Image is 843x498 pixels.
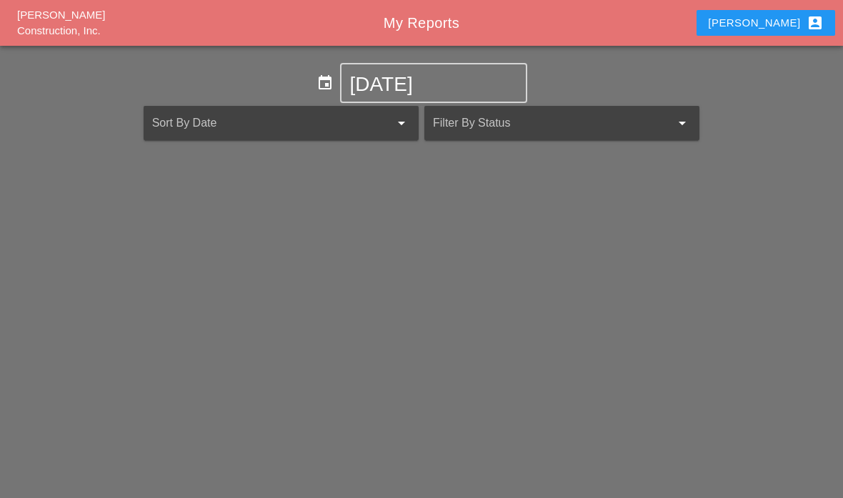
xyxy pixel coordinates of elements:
i: account_box [807,14,824,31]
a: [PERSON_NAME] Construction, Inc. [17,9,105,37]
div: [PERSON_NAME] [708,14,823,31]
i: arrow_drop_down [674,114,691,132]
input: Select Date [350,73,517,96]
i: event [316,74,334,92]
button: [PERSON_NAME] [697,10,834,36]
span: My Reports [384,15,459,31]
i: arrow_drop_down [393,114,410,132]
